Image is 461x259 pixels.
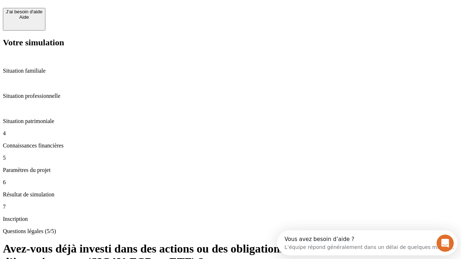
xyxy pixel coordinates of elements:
[8,12,177,19] div: L’équipe répond généralement dans un délai de quelques minutes.
[3,142,458,149] p: Connaissances financières
[3,130,458,137] p: 4
[3,155,458,161] p: 5
[3,8,45,31] button: J’ai besoin d'aideAide
[6,9,42,14] div: J’ai besoin d'aide
[3,167,458,173] p: Paramètres du projet
[6,14,42,20] div: Aide
[3,3,198,23] div: Ouvrir le Messenger Intercom
[437,235,454,252] iframe: Intercom live chat
[3,216,458,222] p: Inscription
[3,228,458,235] p: Questions légales (5/5)
[277,230,457,255] iframe: Intercom live chat discovery launcher
[3,204,458,210] p: 7
[3,191,458,198] p: Résultat de simulation
[3,38,458,47] h2: Votre simulation
[3,179,458,186] p: 6
[3,118,458,124] p: Situation patrimoniale
[3,93,458,99] p: Situation professionnelle
[3,68,458,74] p: Situation familiale
[8,6,177,12] div: Vous avez besoin d’aide ?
